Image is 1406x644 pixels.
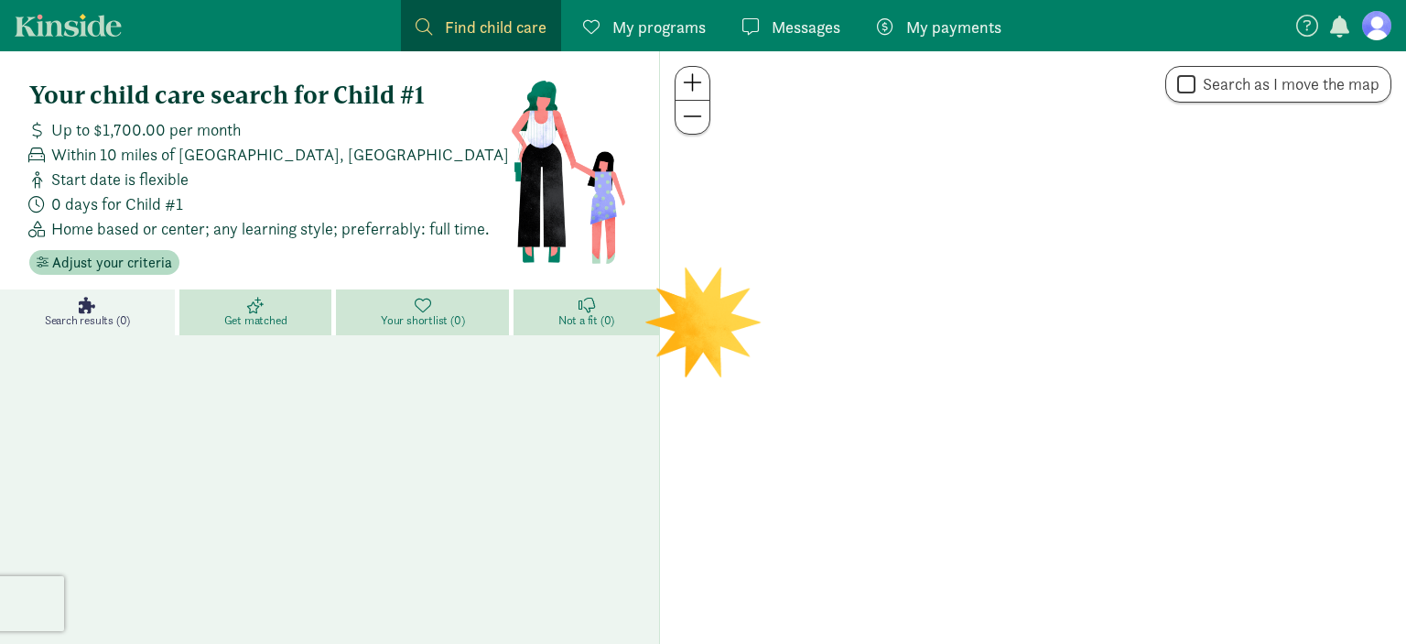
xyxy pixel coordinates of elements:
h4: Your child care search for Child #1 [29,81,510,110]
button: Adjust your criteria [29,250,179,276]
a: Kinside [15,14,122,37]
span: Messages [772,15,840,39]
label: Search as I move the map [1195,73,1379,95]
a: Your shortlist (0) [336,289,514,335]
a: Not a fit (0) [514,289,659,335]
span: Find child care [445,15,546,39]
span: My programs [612,15,706,39]
span: Not a fit (0) [558,313,614,328]
a: Get matched [179,289,336,335]
span: Home based or center; any learning style; preferrably: full time. [51,216,489,241]
span: Adjust your criteria [52,252,172,274]
span: My payments [906,15,1001,39]
span: Within 10 miles of [GEOGRAPHIC_DATA], [GEOGRAPHIC_DATA] [51,142,509,167]
span: Up to $1,700.00 per month [51,117,241,142]
span: Search results (0) [45,313,130,328]
span: Your shortlist (0) [381,313,464,328]
span: 0 days for Child #1 [51,191,183,216]
span: Start date is flexible [51,167,189,191]
span: Get matched [224,313,287,328]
